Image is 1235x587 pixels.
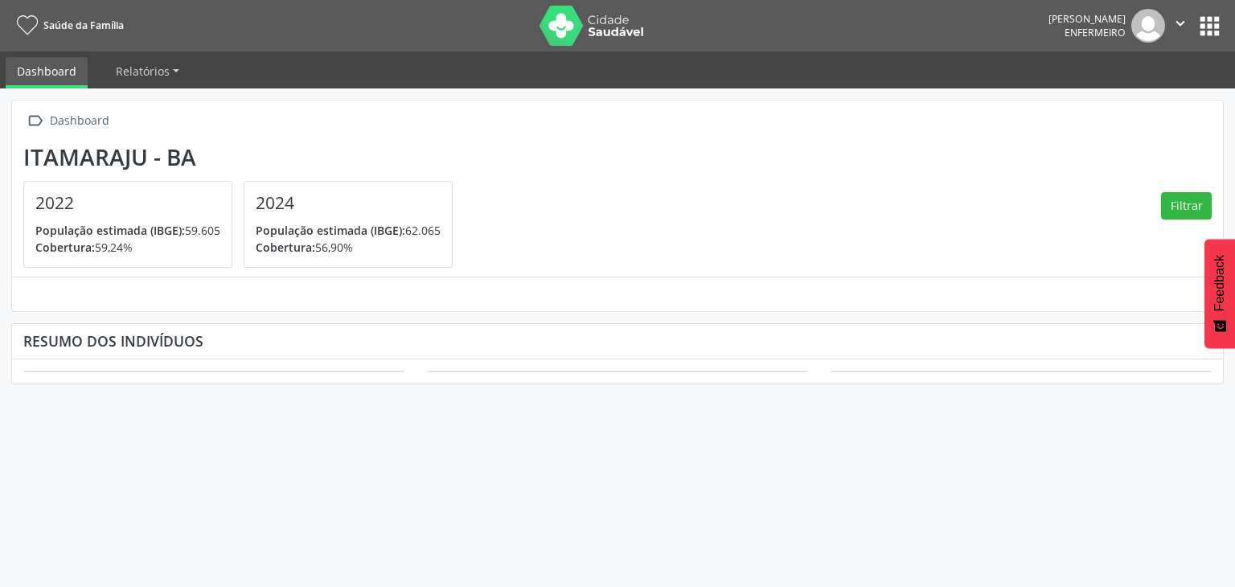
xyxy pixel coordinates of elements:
span: População estimada (IBGE): [35,223,185,238]
span: Cobertura: [35,240,95,255]
a: Dashboard [6,57,88,88]
button:  [1165,9,1196,43]
i:  [1171,14,1189,32]
p: 59,24% [35,239,220,256]
button: Feedback - Mostrar pesquisa [1204,239,1235,348]
i:  [23,109,47,133]
h4: 2024 [256,193,441,213]
span: Saúde da Família [43,18,124,32]
h4: 2022 [35,193,220,213]
div: Resumo dos indivíduos [23,332,1212,350]
div: [PERSON_NAME] [1048,12,1126,26]
div: Dashboard [47,109,112,133]
button: apps [1196,12,1224,40]
img: img [1131,9,1165,43]
a: Saúde da Família [11,12,124,39]
span: Relatórios [116,64,170,79]
p: 62.065 [256,222,441,239]
button: Filtrar [1161,192,1212,220]
a: Relatórios [105,57,191,85]
span: Feedback [1212,255,1227,311]
div: Itamaraju - BA [23,144,464,170]
span: Cobertura: [256,240,315,255]
a:  Dashboard [23,109,112,133]
p: 59.605 [35,222,220,239]
span: População estimada (IBGE): [256,223,405,238]
span: Enfermeiro [1065,26,1126,39]
p: 56,90% [256,239,441,256]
